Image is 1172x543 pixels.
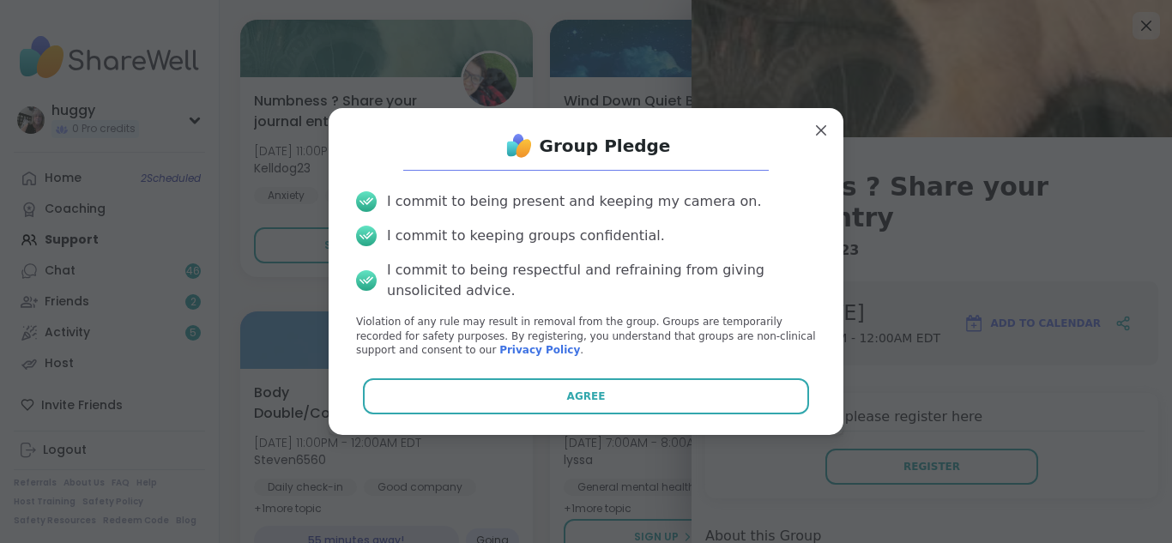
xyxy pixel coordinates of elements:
p: Violation of any rule may result in removal from the group. Groups are temporarily recorded for s... [356,315,816,358]
button: Agree [363,378,810,414]
div: I commit to keeping groups confidential. [387,226,665,246]
div: I commit to being present and keeping my camera on. [387,191,761,212]
a: Privacy Policy [499,344,580,356]
img: ShareWell Logo [502,129,536,163]
div: I commit to being respectful and refraining from giving unsolicited advice. [387,260,816,301]
h1: Group Pledge [540,134,671,158]
span: Agree [567,389,606,404]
